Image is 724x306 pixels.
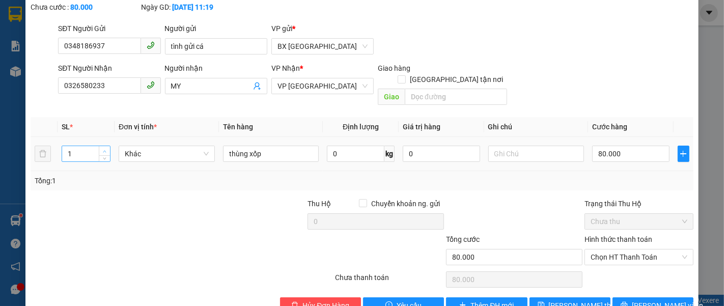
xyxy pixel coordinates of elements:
div: Tổng: 1 [35,175,280,186]
span: kg [384,146,395,162]
span: Chưa thu [591,214,687,229]
span: Increase Value [99,146,110,155]
span: user-add [253,82,261,90]
span: Tên hàng [223,123,253,131]
span: Giao [378,89,405,105]
div: Người nhận [165,63,267,74]
button: delete [35,146,51,162]
div: Trạng thái Thu Hộ [584,198,693,209]
span: VP ĐẮK LẮK [277,78,368,94]
div: SĐT Người Nhận [58,63,160,74]
span: plus [678,150,689,158]
div: VP gửi [271,23,374,34]
div: SĐT Người Gửi [58,23,160,34]
span: VP Nhận [271,64,300,72]
span: Tổng cước [446,235,480,243]
b: [DATE] 11:19 [173,3,214,11]
span: [GEOGRAPHIC_DATA] tận nơi [406,74,507,85]
span: Giao hàng [378,64,410,72]
span: Định lượng [343,123,379,131]
span: phone [147,41,155,49]
div: Chưa cước : [31,2,140,13]
span: Cước hàng [592,123,627,131]
span: Chuyển khoản ng. gửi [367,198,444,209]
label: Hình thức thanh toán [584,235,652,243]
span: Decrease Value [99,155,110,161]
div: Chưa thanh toán [335,272,445,290]
span: down [102,156,108,162]
span: Thu Hộ [308,200,331,208]
button: plus [678,146,690,162]
th: Ghi chú [484,117,589,137]
span: BX PHÚ YÊN [277,39,368,54]
span: Giá trị hàng [403,123,440,131]
span: Khác [125,146,209,161]
div: Người gửi [165,23,267,34]
input: Ghi Chú [488,146,584,162]
span: Đơn vị tính [119,123,157,131]
div: Ngày GD: [142,2,250,13]
span: up [102,148,108,154]
b: 80.000 [70,3,93,11]
span: phone [147,81,155,89]
input: Dọc đường [405,89,507,105]
span: Chọn HT Thanh Toán [591,249,687,265]
span: SL [62,123,70,131]
input: VD: Bàn, Ghế [223,146,319,162]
